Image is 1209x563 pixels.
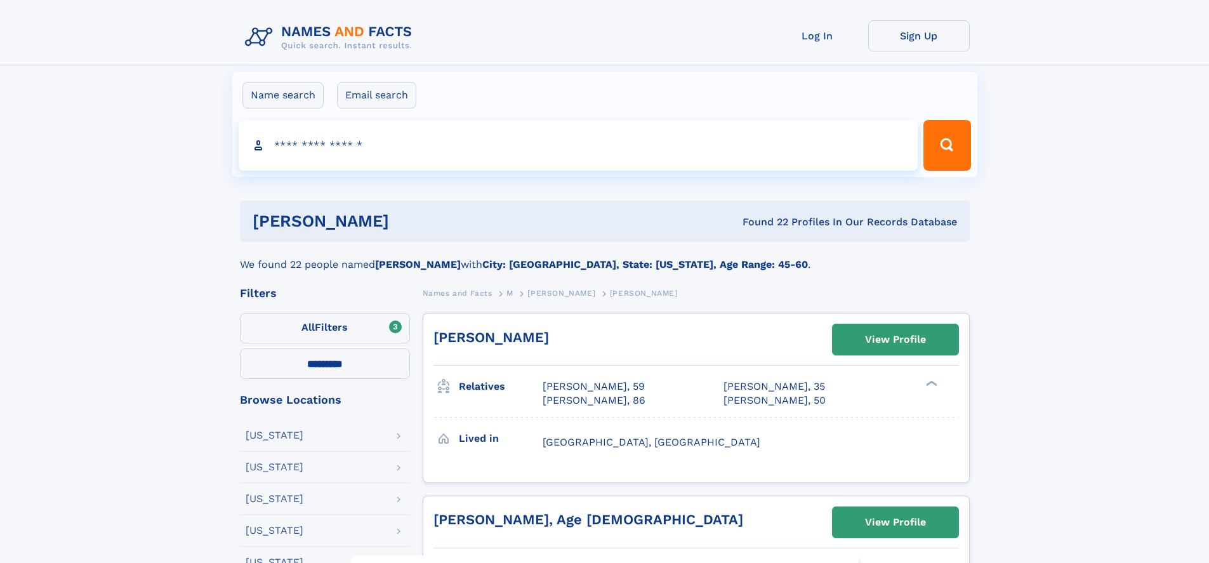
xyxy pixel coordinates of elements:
[543,394,645,407] a: [PERSON_NAME], 86
[240,288,410,299] div: Filters
[565,215,957,229] div: Found 22 Profiles In Our Records Database
[543,436,760,448] span: [GEOGRAPHIC_DATA], [GEOGRAPHIC_DATA]
[482,258,808,270] b: City: [GEOGRAPHIC_DATA], State: [US_STATE], Age Range: 45-60
[246,462,303,472] div: [US_STATE]
[240,313,410,343] label: Filters
[610,289,678,298] span: [PERSON_NAME]
[723,380,825,394] a: [PERSON_NAME], 35
[459,376,543,397] h3: Relatives
[506,289,513,298] span: M
[833,324,958,355] a: View Profile
[246,526,303,536] div: [US_STATE]
[301,321,315,333] span: All
[375,258,461,270] b: [PERSON_NAME]
[242,82,324,109] label: Name search
[543,380,645,394] a: [PERSON_NAME], 59
[253,213,566,229] h1: [PERSON_NAME]
[527,285,595,301] a: [PERSON_NAME]
[239,120,918,171] input: search input
[833,507,958,538] a: View Profile
[246,430,303,440] div: [US_STATE]
[506,285,513,301] a: M
[868,20,970,51] a: Sign Up
[337,82,416,109] label: Email search
[240,394,410,406] div: Browse Locations
[865,508,926,537] div: View Profile
[527,289,595,298] span: [PERSON_NAME]
[240,20,423,55] img: Logo Names and Facts
[923,380,938,388] div: ❯
[246,494,303,504] div: [US_STATE]
[433,329,549,345] a: [PERSON_NAME]
[240,242,970,272] div: We found 22 people named with .
[923,120,970,171] button: Search Button
[423,285,492,301] a: Names and Facts
[767,20,868,51] a: Log In
[723,394,826,407] a: [PERSON_NAME], 50
[459,428,543,449] h3: Lived in
[865,325,926,354] div: View Profile
[433,512,743,527] a: [PERSON_NAME], Age [DEMOGRAPHIC_DATA]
